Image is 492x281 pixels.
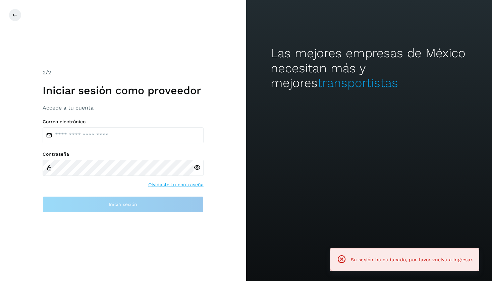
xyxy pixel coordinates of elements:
div: /2 [43,69,204,77]
a: Olvidaste tu contraseña [148,181,204,188]
label: Contraseña [43,151,204,157]
h2: Las mejores empresas de México necesitan más y mejores [271,46,468,90]
span: Inicia sesión [109,202,137,207]
span: 2 [43,69,46,76]
button: Inicia sesión [43,196,204,212]
span: transportistas [318,76,398,90]
h1: Iniciar sesión como proveedor [43,84,204,97]
h3: Accede a tu cuenta [43,104,204,111]
span: Su sesión ha caducado, por favor vuelva a ingresar. [351,257,474,262]
label: Correo electrónico [43,119,204,125]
